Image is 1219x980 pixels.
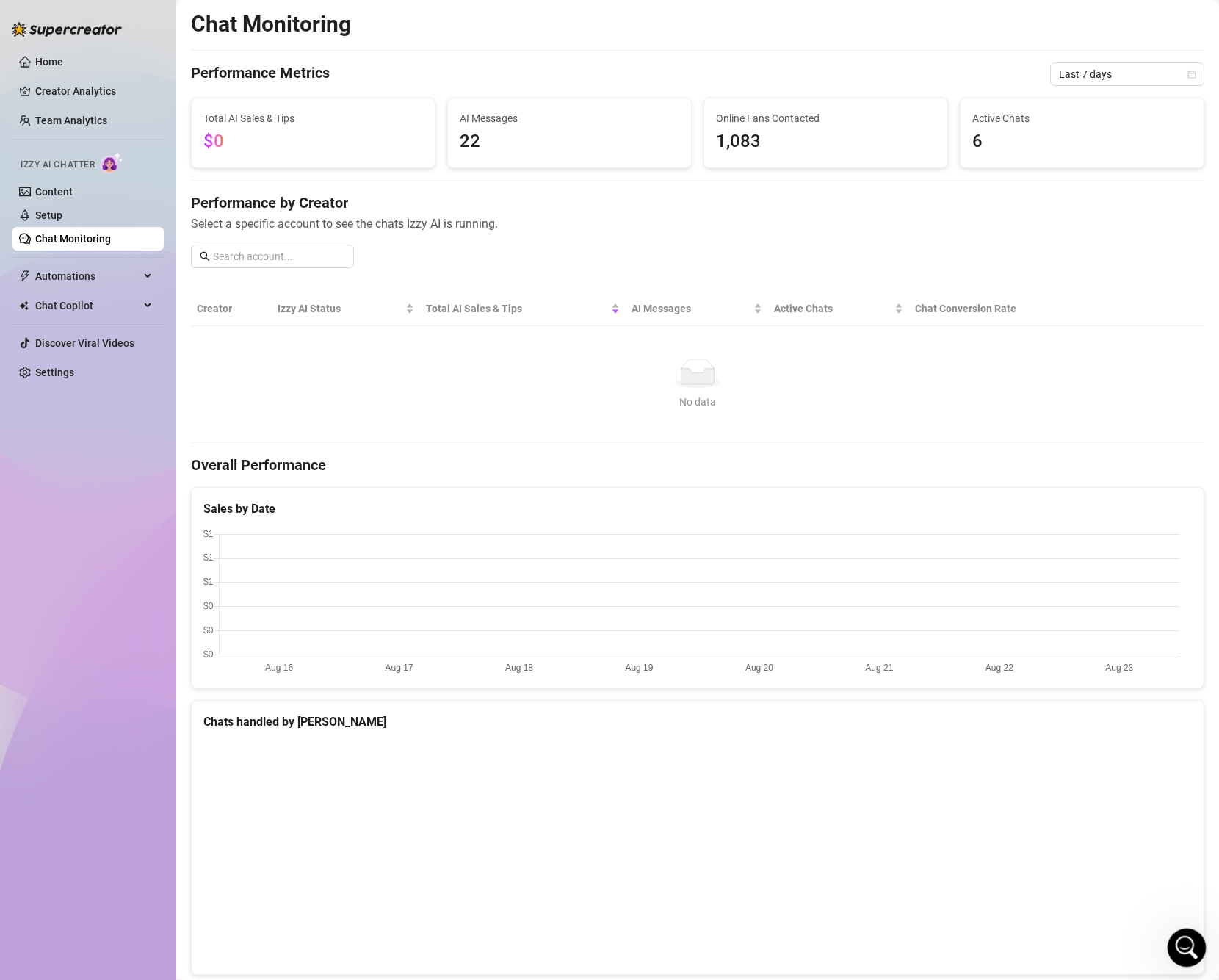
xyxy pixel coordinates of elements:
[213,248,345,264] input: Search account...
[1059,63,1196,85] span: Last 7 days
[191,455,1204,475] h4: Overall Performance
[35,115,107,126] a: Team Analytics
[35,367,74,378] a: Settings
[774,300,891,317] span: Active Chats
[35,233,111,245] a: Chat Monitoring
[19,300,29,311] img: Chat Copilot
[19,270,31,282] span: thunderbolt
[203,713,1192,731] div: Chats handled by [PERSON_NAME]
[21,158,95,172] span: Izzy AI Chatter
[716,110,936,126] span: Online Fans Contacted
[203,110,423,126] span: Total AI Sales & Tips
[35,337,134,349] a: Discover Viral Videos
[35,264,140,288] span: Automations
[626,292,768,326] th: AI Messages
[972,128,1192,156] span: 6
[203,394,1193,410] div: No data
[203,131,224,151] span: $0
[632,300,750,317] span: AI Messages
[191,62,330,86] h4: Performance Metrics
[426,300,608,317] span: Total AI Sales & Tips
[460,128,679,156] span: 22
[12,22,122,37] img: logo-BBDzfeDw.svg
[35,186,73,198] a: Content
[909,292,1103,326] th: Chat Conversion Rate
[1187,70,1196,79] span: calendar
[191,215,1204,233] span: Select a specific account to see the chats Izzy AI is running.
[191,192,1204,213] h4: Performance by Creator
[716,128,936,156] span: 1,083
[191,10,351,38] h2: Chat Monitoring
[1168,929,1207,968] iframe: Intercom live chat
[272,292,420,326] th: Izzy AI Status
[35,79,153,103] a: Creator Analytics
[420,292,626,326] th: Total AI Sales & Tips
[101,152,123,173] img: AI Chatter
[35,294,140,317] span: Chat Copilot
[200,251,210,262] span: search
[203,500,1192,518] div: Sales by Date
[35,56,63,68] a: Home
[35,209,62,221] a: Setup
[460,110,679,126] span: AI Messages
[191,292,272,326] th: Creator
[972,110,1192,126] span: Active Chats
[768,292,909,326] th: Active Chats
[278,300,402,317] span: Izzy AI Status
